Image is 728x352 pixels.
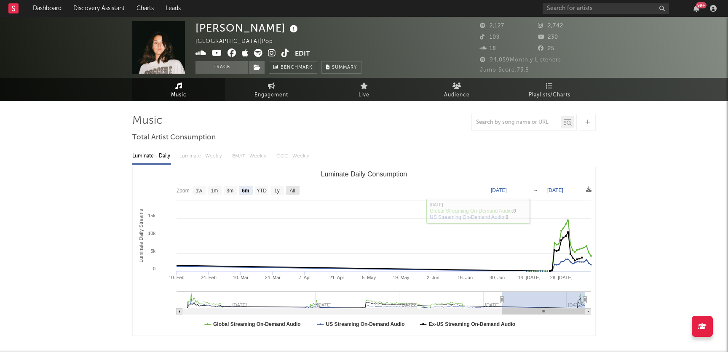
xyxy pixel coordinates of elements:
a: Playlists/Charts [503,78,596,101]
div: [GEOGRAPHIC_DATA] | Pop [195,37,283,47]
text: 15k [148,213,155,218]
text: 5. May [362,275,376,280]
text: 2. Jun [427,275,439,280]
text: Ex-US Streaming On-Demand Audio [429,321,516,327]
div: Luminate - Daily [132,149,171,163]
input: Search for artists [543,3,669,14]
text: Zoom [177,188,190,194]
span: Live [359,90,369,100]
span: 2,127 [480,23,504,29]
text: All [289,188,295,194]
text: 28. [DATE] [550,275,573,280]
text: 5k [150,248,155,253]
text: 10. Mar [233,275,249,280]
text: 30. Jun [490,275,505,280]
span: Playlists/Charts [529,90,570,100]
span: Engagement [254,90,288,100]
span: 25 [538,46,554,51]
a: Music [132,78,225,101]
text: 10. Feb [169,275,184,280]
span: 2,742 [538,23,563,29]
span: 94,059 Monthly Listeners [480,57,561,63]
text: 21. Apr [329,275,344,280]
text: 14. [DATE] [518,275,541,280]
a: Engagement [225,78,318,101]
span: 109 [480,35,500,40]
text: → [533,187,538,193]
div: 99 + [696,2,707,8]
svg: Luminate Daily Consumption [133,167,595,336]
text: 19. May [393,275,409,280]
input: Search by song name or URL [472,119,561,126]
text: 1w [196,188,203,194]
a: Benchmark [269,61,317,74]
span: Jump Score: 73.8 [480,67,529,73]
div: [PERSON_NAME] [195,21,300,35]
text: 1y [274,188,280,194]
span: Audience [444,90,470,100]
span: Total Artist Consumption [132,133,216,143]
text: 24. Feb [201,275,216,280]
text: [DATE] [491,187,507,193]
text: Luminate Daily Consumption [321,171,407,178]
button: Edit [295,49,310,59]
a: Audience [410,78,503,101]
text: 10k [148,231,155,236]
text: 7. Apr [299,275,311,280]
text: US Streaming On-Demand Audio [326,321,405,327]
span: Music [171,90,187,100]
text: Global Streaming On-Demand Audio [213,321,301,327]
text: YTD [257,188,267,194]
span: Summary [332,65,357,70]
span: 18 [480,46,496,51]
button: Summary [321,61,361,74]
span: Benchmark [281,63,313,73]
text: 6m [242,188,249,194]
text: 16. Jun [458,275,473,280]
a: Live [318,78,410,101]
text: 0 [153,266,155,271]
span: 230 [538,35,558,40]
text: 1m [211,188,218,194]
text: [DATE] [547,187,563,193]
text: Luminate Daily Streams [138,209,144,262]
button: Track [195,61,248,74]
text: 24. Mar [265,275,281,280]
text: 3m [227,188,234,194]
button: 99+ [693,5,699,12]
